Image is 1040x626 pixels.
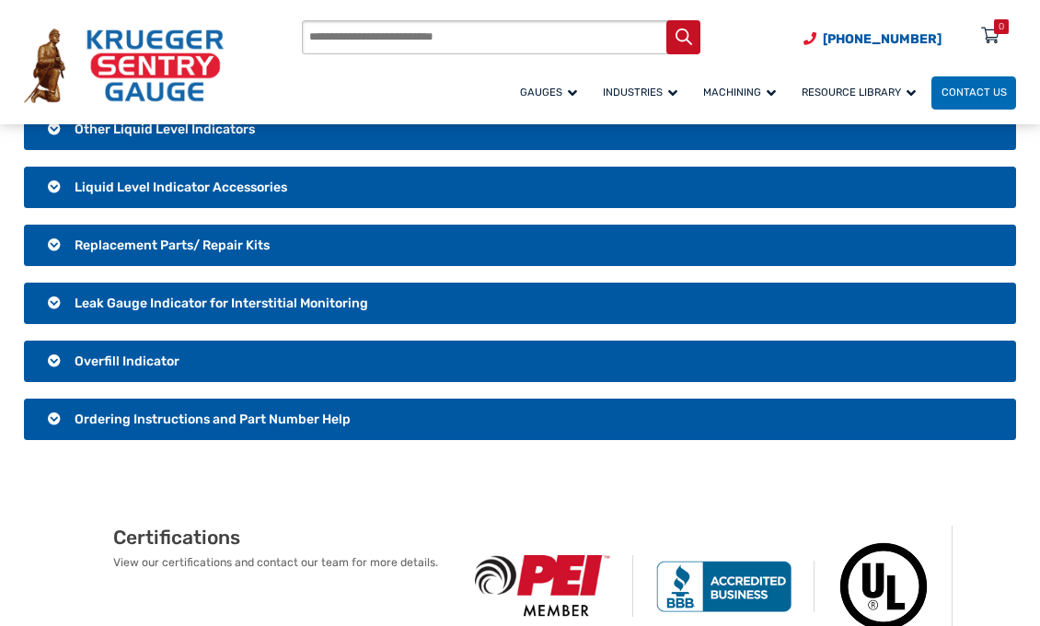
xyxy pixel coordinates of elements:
img: PEI Member [452,555,633,618]
p: View our certifications and contact our team for more details. [113,554,453,571]
a: Machining [693,74,792,111]
span: Replacement Parts/ Repair Kits [75,238,270,253]
span: Ordering Instructions and Part Number Help [75,412,351,427]
a: Contact Us [931,76,1016,110]
a: Phone Number (920) 434-8860 [803,29,942,49]
a: Resource Library [792,74,931,111]
a: Industries [593,74,693,111]
span: Leak Gauge Indicator for Interstitial Monitoring [75,296,368,311]
span: Contact Us [942,86,1007,99]
span: [PHONE_NUMBER] [823,31,942,47]
span: Resource Library [802,86,916,99]
span: Machining [703,86,776,99]
img: Krueger Sentry Gauge [24,29,224,102]
span: Other Liquid Level Indicators [75,122,255,137]
span: Liquid Level Indicator Accessories [75,180,287,195]
span: Overfill Indicator [75,354,179,369]
div: 0 [999,19,1004,34]
h2: Certifications [113,526,453,550]
span: Gauges [520,86,577,99]
img: BBB [633,561,815,612]
span: Industries [603,86,677,99]
a: Gauges [510,74,593,111]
